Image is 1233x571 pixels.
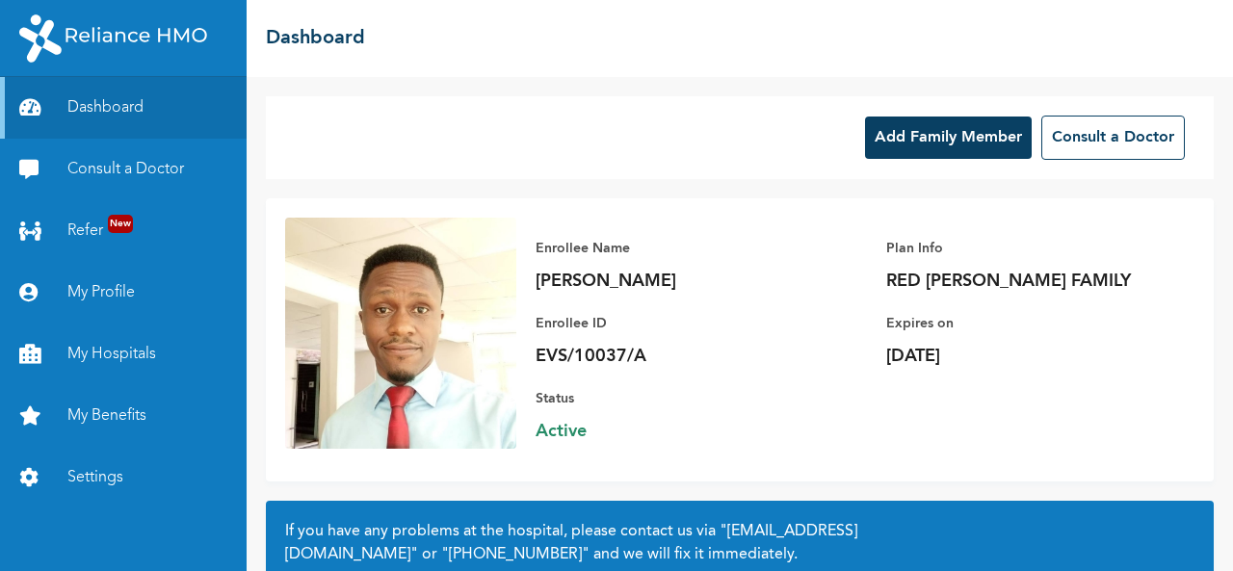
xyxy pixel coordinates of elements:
p: Enrollee Name [536,237,805,260]
p: Expires on [886,312,1156,335]
p: EVS/10037/A [536,345,805,368]
p: Status [536,387,805,410]
img: Enrollee [285,218,516,449]
span: Active [536,420,805,443]
img: RelianceHMO's Logo [19,14,207,63]
button: Add Family Member [865,117,1032,159]
p: [PERSON_NAME] [536,270,805,293]
span: New [108,215,133,233]
p: [DATE] [886,345,1156,368]
a: "[PHONE_NUMBER]" [441,547,590,562]
p: RED [PERSON_NAME] FAMILY [886,270,1156,293]
button: Consult a Doctor [1041,116,1185,160]
p: Enrollee ID [536,312,805,335]
p: Plan Info [886,237,1156,260]
h2: If you have any problems at the hospital, please contact us via or and we will fix it immediately. [285,520,1194,566]
h2: Dashboard [266,24,365,53]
